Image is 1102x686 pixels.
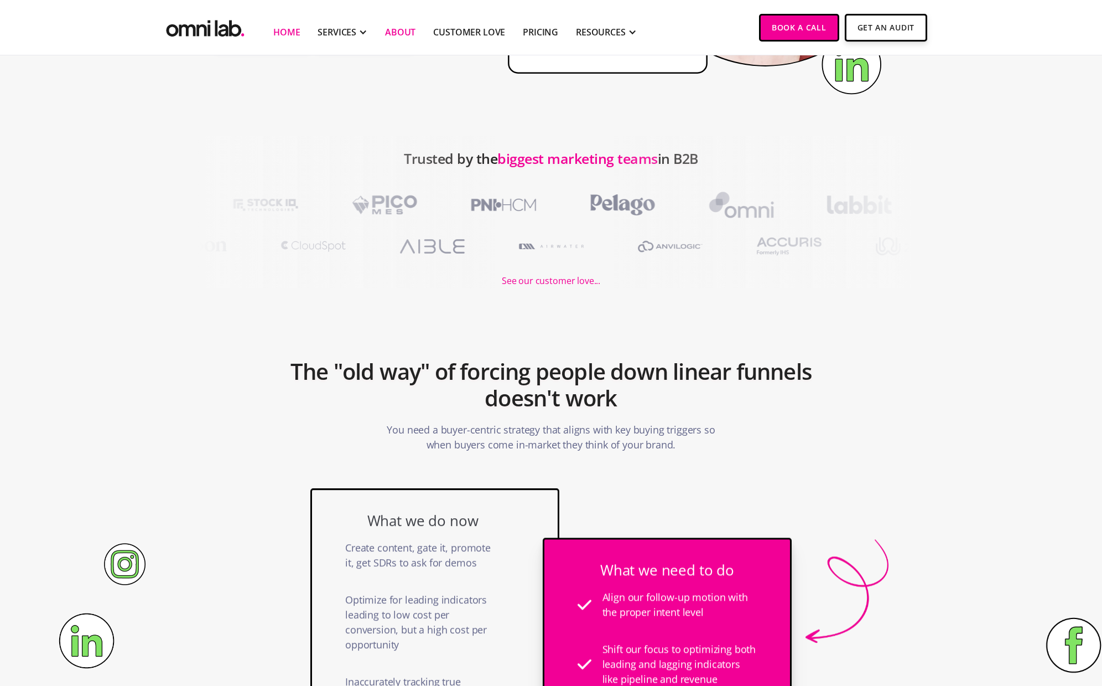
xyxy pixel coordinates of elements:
img: Omni Lab: B2B SaaS Demand Generation Agency [164,12,247,39]
img: PNI [453,189,550,221]
div: SERVICES [318,25,356,39]
a: Book a Call [759,14,839,42]
div: What we do now [345,512,500,529]
div: Align our follow-up motion with the proper intent level [602,579,757,631]
a: About [385,25,415,39]
div: See our customer love... [502,274,600,288]
a: home [164,12,247,39]
h2: Trusted by the in B2B [404,145,698,189]
a: Pricing [523,25,558,39]
span: biggest marketing teams [497,149,658,168]
div: RESOURCES [576,25,626,39]
div: Optimize for leading indicators leading to low cost per conversion, but a high cost per opportunity [345,581,500,663]
a: Customer Love [433,25,505,39]
h2: The "old way" of forcing people down linear funnels doesn't work [288,353,814,417]
iframe: Chat Widget [903,558,1102,686]
div: Create content, gate it, promote it, get SDRs to ask for demos [345,529,500,581]
a: See our customer love... [502,262,600,288]
a: Home [273,25,300,39]
p: You need a buyer-centric strategy that aligns with key buying triggers so when buyers come in-mar... [385,417,717,458]
div: What we need to do [578,561,757,579]
img: A1RWATER [505,230,601,262]
img: PelagoHealth [572,189,669,221]
a: Get An Audit [845,14,927,42]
